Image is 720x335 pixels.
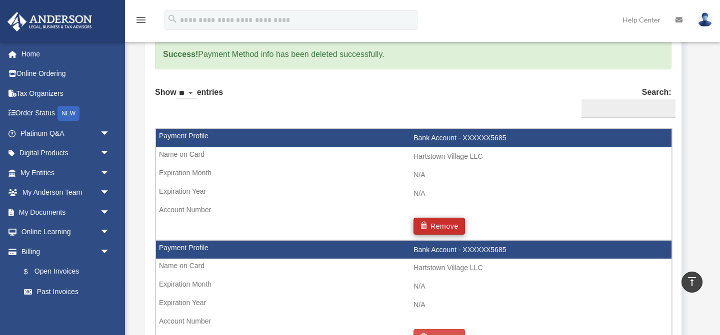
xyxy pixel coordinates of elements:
span: $ [29,266,34,278]
a: Digital Productsarrow_drop_down [7,143,125,163]
a: My Entitiesarrow_drop_down [7,163,125,183]
span: arrow_drop_down [100,163,120,183]
label: Show entries [155,85,223,109]
strong: Success! [163,50,198,58]
a: My Documentsarrow_drop_down [7,202,125,222]
span: arrow_drop_down [100,222,120,243]
button: Remove [413,218,465,235]
a: Online Learningarrow_drop_down [7,222,125,242]
a: Past Invoices [14,282,125,302]
a: Online Ordering [7,64,125,84]
span: arrow_drop_down [100,123,120,144]
a: menu [135,17,147,26]
i: menu [135,14,147,26]
input: Search: [581,99,675,118]
a: Tax Organizers [7,83,125,103]
a: Order StatusNEW [7,103,125,124]
span: arrow_drop_down [100,143,120,164]
td: Hartstown Village LLC [156,259,671,278]
img: Anderson Advisors Platinum Portal [4,12,95,31]
a: Home [7,44,125,64]
td: Hartstown Village LLC [156,147,671,166]
a: $Open Invoices [14,262,125,282]
img: User Pic [697,12,712,27]
td: N/A [156,277,671,296]
select: Showentries [176,88,197,99]
span: arrow_drop_down [100,242,120,262]
a: Platinum Q&Aarrow_drop_down [7,123,125,143]
td: Bank Account - XXXXXX5685 [156,129,671,148]
div: NEW [57,106,79,121]
div: Payment Method info has been deleted successfully. [155,39,671,69]
a: Billingarrow_drop_down [7,242,125,262]
td: N/A [156,184,671,203]
td: Bank Account - XXXXXX5685 [156,241,671,260]
a: Manage Payments [14,302,120,322]
a: vertical_align_top [681,272,702,293]
i: search [167,13,178,24]
span: arrow_drop_down [100,202,120,223]
a: My Anderson Teamarrow_drop_down [7,183,125,203]
i: vertical_align_top [686,276,698,288]
span: arrow_drop_down [100,183,120,203]
label: Search: [577,85,671,118]
td: N/A [156,296,671,315]
td: N/A [156,166,671,185]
